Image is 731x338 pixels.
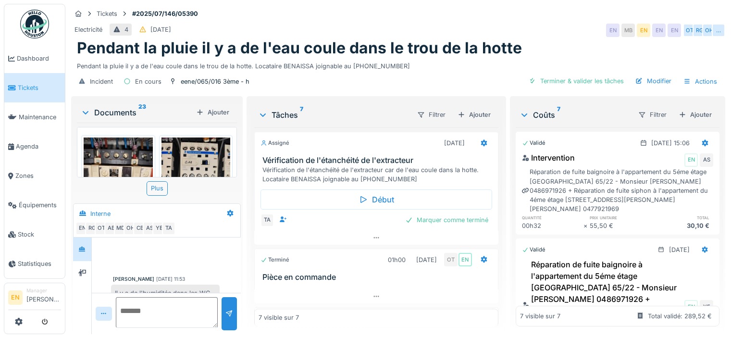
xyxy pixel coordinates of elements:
[20,10,49,38] img: Badge_color-CXgf-gQk.svg
[522,221,584,230] div: 00h32
[15,171,61,180] span: Zones
[150,25,171,34] div: [DATE]
[522,214,584,221] h6: quantité
[258,109,409,121] div: Tâches
[104,222,118,235] div: AB
[520,109,630,121] div: Coûts
[700,153,713,167] div: AS
[74,25,102,34] div: Electricité
[4,161,65,190] a: Zones
[590,214,652,221] h6: prix unitaire
[181,77,249,86] div: eene/065/016 3ème - h
[8,290,23,305] li: EN
[81,107,192,118] div: Documents
[651,138,690,148] div: [DATE] 15:06
[606,24,619,37] div: EN
[388,255,406,264] div: 01h00
[114,222,127,235] div: MD
[147,181,168,195] div: Plus
[262,165,494,184] div: Vérification de l'étanchéité de l'extracteur car de l'eau coule dans la hotte. Locataire BENAISSA...
[97,9,117,18] div: Tickets
[4,132,65,161] a: Agenda
[683,24,696,37] div: OT
[18,230,61,239] span: Stock
[4,73,65,102] a: Tickets
[522,139,545,147] div: Validé
[259,313,299,322] div: 7 visible sur 7
[133,222,147,235] div: CB
[401,213,492,226] div: Marquer comme terminé
[113,275,154,283] div: [PERSON_NAME]
[26,287,61,294] div: Manager
[700,300,713,313] div: YE
[637,24,650,37] div: EN
[84,138,153,229] img: fzup1kryk1il2wztgvs1lsj6xtef
[90,77,113,86] div: Incident
[651,214,713,221] h6: total
[124,25,128,34] div: 4
[648,312,712,321] div: Total validé: 289,52 €
[135,77,161,86] div: En cours
[712,24,725,37] div: …
[4,220,65,249] a: Stock
[95,222,108,235] div: OT
[684,300,698,313] div: EN
[651,221,713,230] div: 30,10 €
[557,109,560,121] sup: 7
[652,24,666,37] div: EN
[632,75,675,88] div: Modifier
[525,75,628,88] div: Terminer & valider les tâches
[590,221,652,230] div: 55,50 €
[77,39,522,57] h1: Pendant la pluie il y a de l'eau coule dans le trou de la hotte
[444,253,458,266] div: OT
[4,102,65,132] a: Maintenance
[85,222,99,235] div: RG
[90,209,111,218] div: Interne
[684,153,698,167] div: EN
[702,24,716,37] div: OH
[260,256,289,264] div: Terminé
[75,222,89,235] div: EN
[416,255,437,264] div: [DATE]
[458,253,472,266] div: EN
[260,213,274,227] div: TA
[621,24,635,37] div: MB
[300,109,303,121] sup: 7
[124,222,137,235] div: OH
[156,275,185,283] div: [DATE] 11:53
[444,138,465,148] div: [DATE]
[679,75,721,88] div: Actions
[18,83,61,92] span: Tickets
[26,287,61,308] li: [PERSON_NAME]
[18,259,61,268] span: Statistiques
[634,108,671,122] div: Filtrer
[668,24,681,37] div: EN
[4,190,65,220] a: Équipements
[138,107,146,118] sup: 23
[413,108,450,122] div: Filtrer
[454,108,495,121] div: Ajouter
[143,222,156,235] div: AS
[522,152,575,163] div: Intervention
[260,189,492,210] div: Début
[16,142,61,151] span: Agenda
[262,273,494,282] h3: Pièce en commande
[669,245,690,254] div: [DATE]
[583,221,590,230] div: ×
[693,24,706,37] div: RG
[260,139,289,147] div: Assigné
[8,287,61,310] a: EN Manager[PERSON_NAME]
[19,200,61,210] span: Équipements
[17,54,61,63] span: Dashboard
[4,44,65,73] a: Dashboard
[522,167,713,213] div: Réparation de fuite baignoire à l'appartement du 5éme étage [GEOGRAPHIC_DATA] 65/22 - Monsieur [P...
[192,106,233,119] div: Ajouter
[161,138,231,229] img: ujuqr07k2efpil6wug2wgl45a7ha
[162,222,175,235] div: TA
[19,113,61,122] span: Maintenance
[522,246,545,254] div: Validé
[152,222,166,235] div: YE
[4,249,65,278] a: Statistiques
[128,9,202,18] strong: #2025/07/146/05390
[77,58,719,71] div: Pendant la pluie il y a de l'eau coule dans le trou de la hotte. Locataire BENAISSA joignable au ...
